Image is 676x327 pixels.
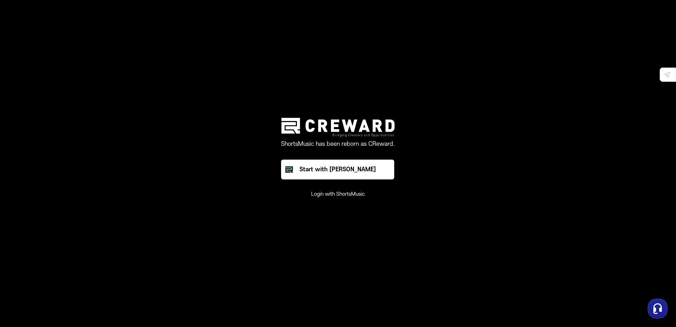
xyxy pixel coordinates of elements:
button: Login with ShortsMusic [311,191,365,198]
a: Start with [PERSON_NAME] [281,160,395,179]
img: creward logo [281,118,395,137]
div: Start with [PERSON_NAME] [299,165,376,174]
p: ShortsMusic has been reborn as CReward. [281,140,395,148]
button: Start with [PERSON_NAME] [281,160,394,179]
